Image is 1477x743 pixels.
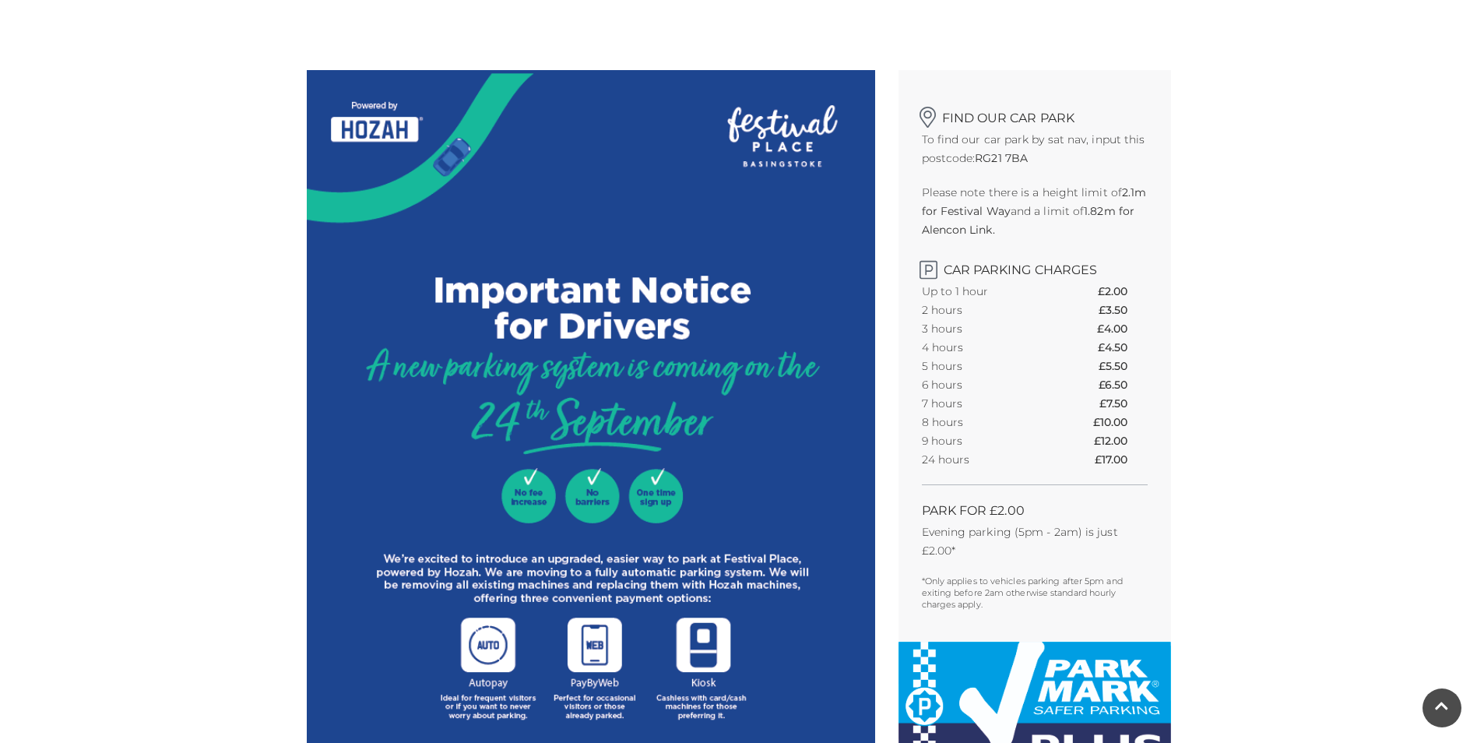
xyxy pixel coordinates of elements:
th: 24 hours [922,450,1046,469]
th: 9 hours [922,431,1046,450]
th: £4.00 [1097,319,1147,338]
th: 7 hours [922,394,1046,413]
th: £3.50 [1099,301,1147,319]
th: £4.50 [1098,338,1147,357]
h2: Car Parking Charges [922,255,1148,277]
th: 5 hours [922,357,1046,375]
th: £5.50 [1099,357,1147,375]
p: Evening parking (5pm - 2am) is just £2.00* [922,523,1148,560]
th: 6 hours [922,375,1046,394]
th: £12.00 [1094,431,1148,450]
th: 3 hours [922,319,1046,338]
th: £6.50 [1099,375,1147,394]
th: 2 hours [922,301,1046,319]
h2: PARK FOR £2.00 [922,503,1148,518]
p: To find our car park by sat nav, input this postcode: [922,130,1148,167]
th: £17.00 [1095,450,1148,469]
th: £7.50 [1099,394,1147,413]
h2: Find our car park [922,101,1148,125]
th: Up to 1 hour [922,282,1046,301]
p: *Only applies to vehicles parking after 5pm and exiting before 2am otherwise standard hourly char... [922,576,1148,611]
th: £10.00 [1093,413,1148,431]
strong: RG21 7BA [975,151,1028,165]
th: 8 hours [922,413,1046,431]
p: Please note there is a height limit of and a limit of [922,183,1148,239]
th: £2.00 [1098,282,1147,301]
th: 4 hours [922,338,1046,357]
